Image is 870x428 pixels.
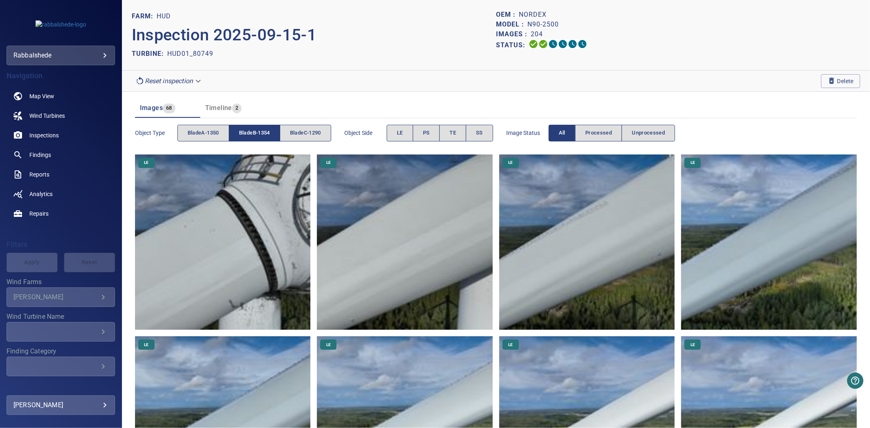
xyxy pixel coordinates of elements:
[7,165,115,184] a: reports noActive
[466,125,493,141] button: SS
[7,348,115,355] label: Finding Category
[29,112,65,120] span: Wind Turbines
[140,104,163,112] span: Images
[163,104,175,113] span: 68
[506,129,549,137] span: Image Status
[29,170,49,179] span: Reports
[132,74,206,88] div: Reset inspection
[549,125,576,141] button: All
[13,293,98,301] div: [PERSON_NAME]
[139,342,153,348] span: LE
[344,129,387,137] span: Object Side
[387,125,413,141] button: LE
[7,279,115,285] label: Wind Farms
[387,125,493,141] div: objectSide
[496,29,531,39] p: Images :
[29,190,53,198] span: Analytics
[7,46,115,65] div: rabbalshede
[413,125,440,141] button: PS
[622,125,675,141] button: Unprocessed
[290,128,321,138] span: bladeC-1290
[578,39,587,49] svg: Classification 0%
[527,20,559,29] p: N90-2500
[568,39,578,49] svg: Matching 0%
[476,128,483,138] span: SS
[7,184,115,204] a: analytics noActive
[7,322,115,342] div: Wind Turbine Name
[548,39,558,49] svg: Selecting 0%
[321,160,336,165] span: LE
[239,128,270,138] span: bladeB-1354
[177,125,331,141] div: objectType
[280,125,331,141] button: bladeC-1290
[496,39,529,51] p: Status:
[321,342,336,348] span: LE
[549,125,675,141] div: imageStatus
[177,125,229,141] button: bladeA-1350
[503,342,518,348] span: LE
[585,128,612,138] span: Processed
[13,49,108,62] div: rabbalshede
[7,126,115,145] a: inspections noActive
[7,240,115,249] h4: Filters
[188,128,219,138] span: bladeA-1350
[632,128,665,138] span: Unprocessed
[821,74,860,88] button: Delete
[828,77,854,86] span: Delete
[132,11,157,21] p: FARM:
[7,86,115,106] a: map noActive
[167,49,213,59] p: HUD01_80749
[132,49,167,59] p: TURBINE:
[449,128,456,138] span: TE
[29,92,54,100] span: Map View
[7,357,115,376] div: Finding Category
[29,151,51,159] span: Findings
[686,160,700,165] span: LE
[559,128,565,138] span: All
[423,128,430,138] span: PS
[35,20,86,29] img: rabbalshede-logo
[538,39,548,49] svg: Data Formatted 100%
[229,125,280,141] button: bladeB-1354
[139,160,153,165] span: LE
[575,125,622,141] button: Processed
[686,342,700,348] span: LE
[205,104,232,112] span: Timeline
[145,77,193,85] em: Reset inspection
[13,399,108,412] div: [PERSON_NAME]
[397,128,403,138] span: LE
[7,204,115,223] a: repairs noActive
[7,72,115,80] h4: Navigation
[135,129,177,137] span: Object type
[496,20,527,29] p: Model :
[157,11,171,21] p: Hud
[531,29,543,39] p: 204
[132,23,496,47] p: Inspection 2025-09-15-1
[503,160,518,165] span: LE
[439,125,466,141] button: TE
[7,106,115,126] a: windturbines noActive
[29,210,49,218] span: Repairs
[529,39,538,49] svg: Uploading 100%
[7,313,115,320] label: Wind Turbine Name
[519,10,547,20] p: Nordex
[7,145,115,165] a: findings noActive
[29,131,59,139] span: Inspections
[232,104,241,113] span: 2
[7,287,115,307] div: Wind Farms
[496,10,519,20] p: OEM :
[558,39,568,49] svg: ML Processing 0%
